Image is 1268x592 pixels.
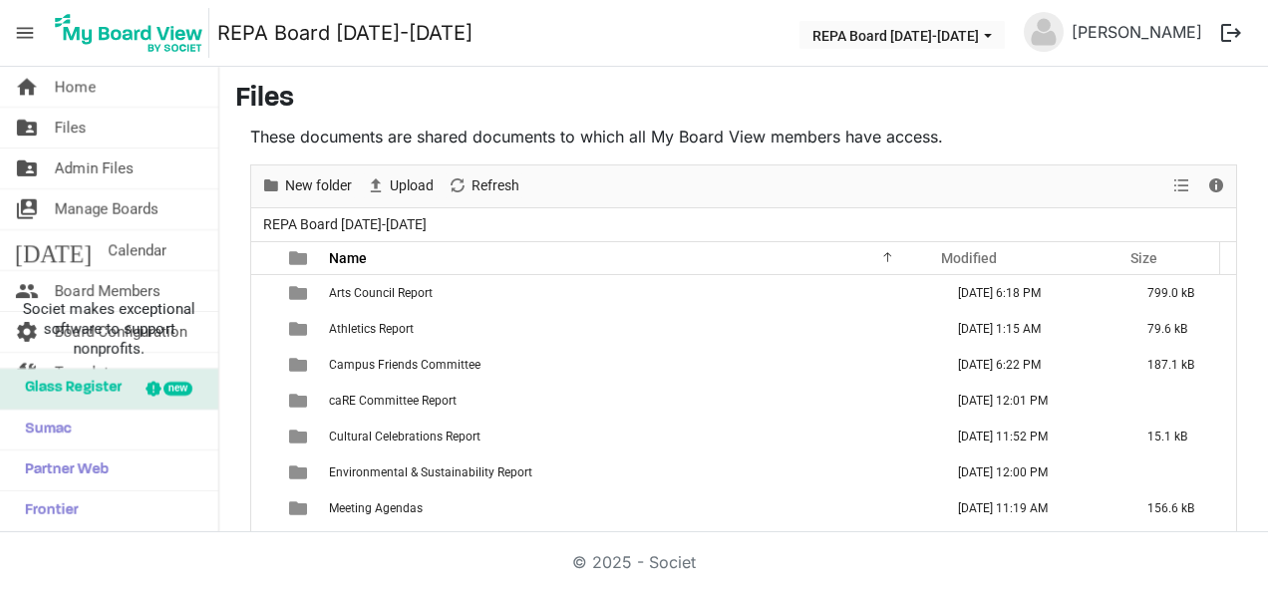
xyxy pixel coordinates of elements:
td: 15.1 kB is template cell column header Size [1126,419,1236,454]
span: folder_shared [15,108,39,148]
td: August 15, 2025 12:01 PM column header Modified [937,383,1126,419]
td: checkbox [251,311,277,347]
div: View [1165,165,1199,207]
span: Upload [388,173,436,198]
td: 409.7 kB is template cell column header Size [1126,526,1236,562]
td: checkbox [251,275,277,311]
td: is template cell column header type [277,419,323,454]
td: is template cell column header type [277,454,323,490]
span: switch_account [15,189,39,229]
td: checkbox [251,419,277,454]
td: is template cell column header Size [1126,383,1236,419]
td: Cultural Celebrations Report is template cell column header Name [323,419,937,454]
div: Upload [359,165,441,207]
span: Societ makes exceptional software to support nonprofits. [9,299,209,359]
td: August 23, 2025 1:15 AM column header Modified [937,311,1126,347]
td: August 15, 2025 12:00 PM column header Modified [937,454,1126,490]
span: Admin Files [55,148,134,188]
button: New folder [258,173,356,198]
td: checkbox [251,526,277,562]
a: My Board View Logo [49,8,217,58]
td: checkbox [251,383,277,419]
span: Athletics Report [329,322,414,336]
span: Meeting Agendas [329,501,423,515]
td: Meeting Agendas is template cell column header Name [323,490,937,526]
span: home [15,67,39,107]
td: August 25, 2025 11:19 AM column header Modified [937,490,1126,526]
h3: Files [235,83,1252,117]
td: is template cell column header type [277,347,323,383]
td: is template cell column header Size [1126,454,1236,490]
p: These documents are shared documents to which all My Board View members have access. [250,125,1237,148]
div: Refresh [441,165,526,207]
span: menu [6,14,44,52]
td: is template cell column header type [277,275,323,311]
td: is template cell column header type [277,490,323,526]
span: Partner Web [15,450,109,490]
td: checkbox [251,347,277,383]
td: Athletics Report is template cell column header Name [323,311,937,347]
span: Refresh [470,173,521,198]
td: 799.0 kB is template cell column header Size [1126,275,1236,311]
td: Environmental & Sustainability Report is template cell column header Name [323,454,937,490]
div: New folder [254,165,359,207]
span: Board Members [55,271,160,311]
a: [PERSON_NAME] [1064,12,1210,52]
img: no-profile-picture.svg [1024,12,1064,52]
span: Frontier [15,491,79,531]
div: Details [1199,165,1233,207]
td: Campus Friends Committee is template cell column header Name [323,347,937,383]
span: [DATE] [15,230,92,270]
span: Campus Friends Committee [329,358,480,372]
img: My Board View Logo [49,8,209,58]
span: folder_shared [15,148,39,188]
td: August 25, 2025 6:22 PM column header Modified [937,347,1126,383]
span: New folder [283,173,354,198]
td: checkbox [251,454,277,490]
td: is template cell column header type [277,311,323,347]
td: caRE Committee Report is template cell column header Name [323,383,937,419]
span: Glass Register [15,369,122,409]
button: logout [1210,12,1252,54]
div: new [163,382,192,396]
td: 79.6 kB is template cell column header Size [1126,311,1236,347]
td: August 19, 2025 11:46 PM column header Modified [937,526,1126,562]
td: August 23, 2025 11:52 PM column header Modified [937,419,1126,454]
button: REPA Board 2025-2026 dropdownbutton [799,21,1005,49]
td: Meeting Minutes is template cell column header Name [323,526,937,562]
span: Cultural Celebrations Report [329,430,480,444]
span: people [15,271,39,311]
button: Upload [363,173,438,198]
span: Arts Council Report [329,286,433,300]
span: Modified [941,250,997,266]
td: is template cell column header type [277,526,323,562]
button: Details [1203,173,1230,198]
span: Name [329,250,367,266]
td: is template cell column header type [277,383,323,419]
td: 187.1 kB is template cell column header Size [1126,347,1236,383]
span: Manage Boards [55,189,158,229]
button: Refresh [445,173,523,198]
td: August 25, 2025 6:18 PM column header Modified [937,275,1126,311]
span: Calendar [108,230,166,270]
span: Files [55,108,87,148]
button: View dropdownbutton [1169,173,1193,198]
td: 156.6 kB is template cell column header Size [1126,490,1236,526]
span: Sumac [15,410,72,449]
span: caRE Committee Report [329,394,457,408]
span: Size [1130,250,1157,266]
a: © 2025 - Societ [572,552,696,572]
span: Environmental & Sustainability Report [329,465,532,479]
a: REPA Board [DATE]-[DATE] [217,13,473,53]
td: checkbox [251,490,277,526]
span: Home [55,67,96,107]
td: Arts Council Report is template cell column header Name [323,275,937,311]
span: REPA Board [DATE]-[DATE] [259,212,431,237]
